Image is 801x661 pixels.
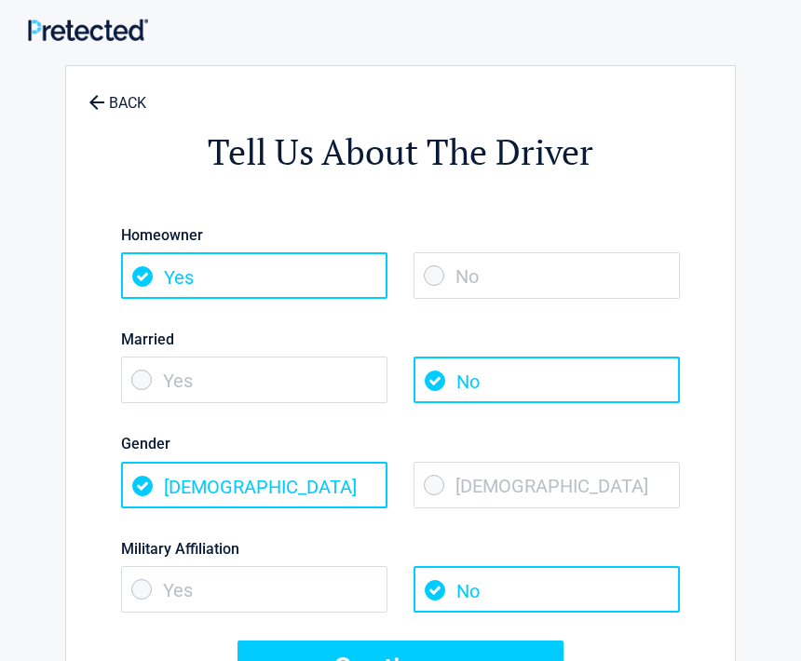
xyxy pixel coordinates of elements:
label: Married [121,327,680,352]
img: Main Logo [28,19,148,40]
span: No [414,252,680,299]
span: No [414,566,680,613]
label: Homeowner [121,223,680,248]
span: Yes [121,566,387,613]
a: BACK [85,78,150,111]
label: Military Affiliation [121,536,680,561]
label: Gender [121,431,680,456]
span: [DEMOGRAPHIC_DATA] [414,462,680,508]
span: [DEMOGRAPHIC_DATA] [121,462,387,508]
span: Yes [121,252,387,299]
span: No [414,357,680,403]
span: Yes [121,357,387,403]
h2: Tell Us About The Driver [75,128,726,176]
